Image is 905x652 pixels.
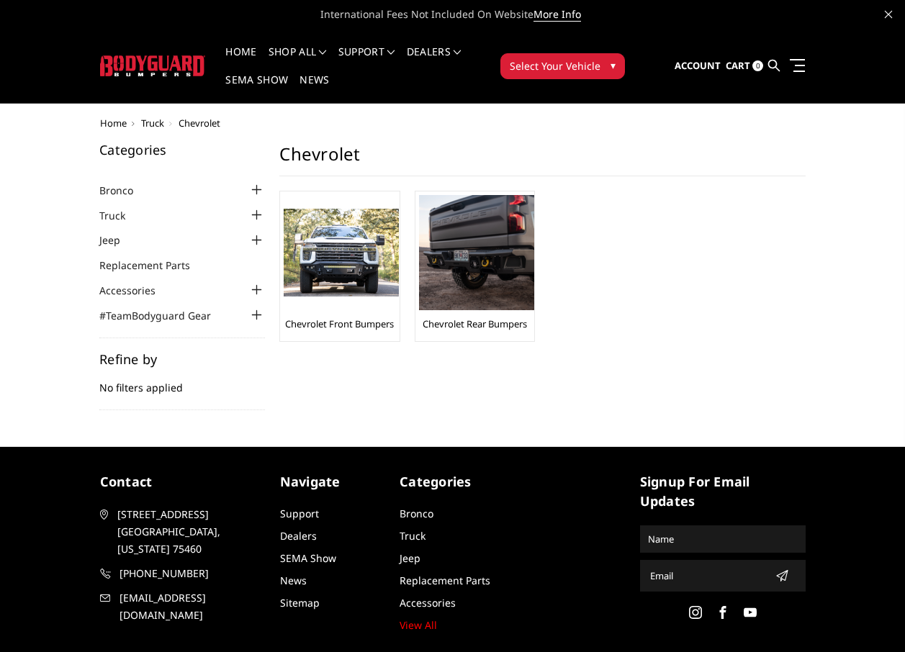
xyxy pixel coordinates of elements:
[141,117,164,130] a: Truck
[99,283,174,298] a: Accessories
[280,596,320,610] a: Sitemap
[279,143,806,176] h1: Chevrolet
[675,59,721,72] span: Account
[423,317,527,330] a: Chevrolet Rear Bumpers
[400,472,505,492] h5: Categories
[117,506,263,558] span: [STREET_ADDRESS] [GEOGRAPHIC_DATA], [US_STATE] 75460
[280,507,319,520] a: Support
[99,232,138,248] a: Jeep
[642,528,803,551] input: Name
[225,47,256,75] a: Home
[280,529,317,543] a: Dealers
[400,507,433,520] a: Bronco
[99,353,265,410] div: No filters applied
[400,596,456,610] a: Accessories
[120,565,265,582] span: [PHONE_NUMBER]
[285,317,394,330] a: Chevrolet Front Bumpers
[407,47,461,75] a: Dealers
[500,53,625,79] button: Select Your Vehicle
[640,472,806,511] h5: signup for email updates
[644,564,770,587] input: Email
[400,529,426,543] a: Truck
[99,308,229,323] a: #TeamBodyguard Gear
[280,472,386,492] h5: Navigate
[300,75,329,103] a: News
[400,551,420,565] a: Jeep
[280,574,307,587] a: News
[752,60,763,71] span: 0
[675,47,721,86] a: Account
[100,589,266,624] a: [EMAIL_ADDRESS][DOMAIN_NAME]
[99,143,265,156] h5: Categories
[100,55,206,76] img: BODYGUARD BUMPERS
[726,47,763,86] a: Cart 0
[726,59,750,72] span: Cart
[99,258,208,273] a: Replacement Parts
[533,7,581,22] a: More Info
[225,75,288,103] a: SEMA Show
[100,565,266,582] a: [PHONE_NUMBER]
[179,117,220,130] span: Chevrolet
[100,472,266,492] h5: contact
[280,551,336,565] a: SEMA Show
[611,58,616,73] span: ▾
[99,208,143,223] a: Truck
[99,353,265,366] h5: Refine by
[100,117,127,130] a: Home
[99,183,151,198] a: Bronco
[338,47,395,75] a: Support
[120,589,265,624] span: [EMAIL_ADDRESS][DOMAIN_NAME]
[269,47,327,75] a: shop all
[400,618,437,632] a: View All
[400,574,490,587] a: Replacement Parts
[510,58,600,73] span: Select Your Vehicle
